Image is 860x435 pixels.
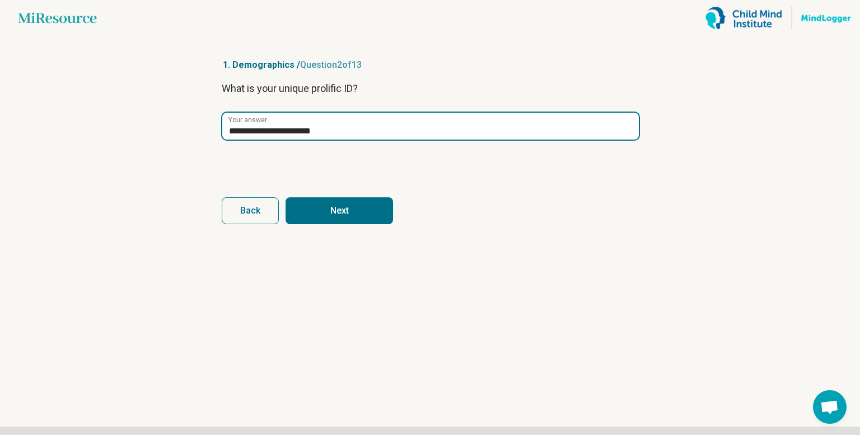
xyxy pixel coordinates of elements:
span: Question 2 of 13 [300,59,362,70]
p: What is your unique prolific ID? [222,81,638,96]
p: 1. Demographics / [222,58,638,72]
span: Back [240,206,260,215]
label: Your answer [228,117,267,123]
button: Back [222,197,279,224]
div: Open chat [813,390,847,424]
button: Next [286,197,393,224]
